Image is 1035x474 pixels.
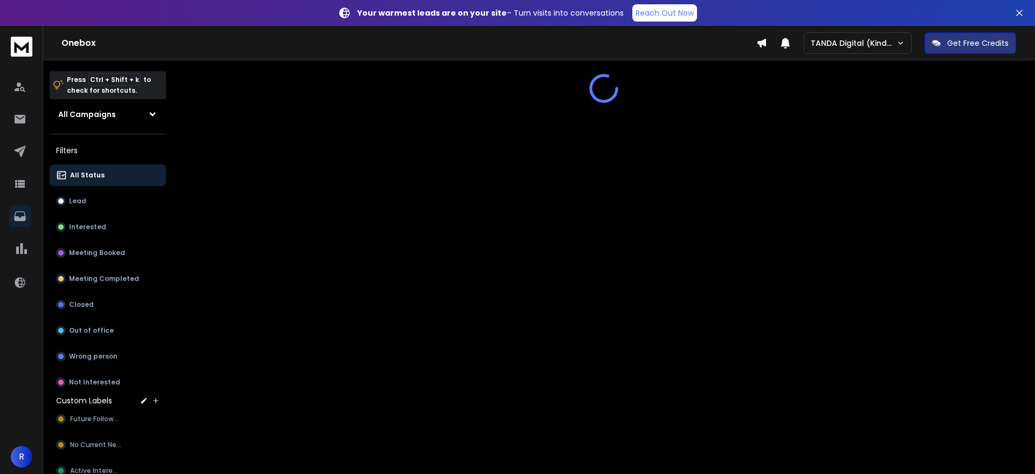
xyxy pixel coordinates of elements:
p: Reach Out Now [636,8,694,18]
span: Ctrl + Shift + k [88,73,141,86]
p: Not Interested [69,378,120,387]
button: Future Followup [50,408,166,430]
button: Meeting Completed [50,268,166,290]
button: Lead [50,190,166,212]
button: Meeting Booked [50,242,166,264]
span: No Current Need [70,441,125,449]
button: Not Interested [50,372,166,393]
p: – Turn visits into conversations [357,8,624,18]
p: Out of office [69,326,114,335]
h1: Onebox [61,37,756,50]
button: Get Free Credits [924,32,1016,54]
h3: Filters [50,143,166,158]
p: Interested [69,223,106,231]
p: Press to check for shortcuts. [67,74,151,96]
p: Meeting Completed [69,274,139,283]
p: Wrong person [69,352,118,361]
p: Get Free Credits [947,38,1009,49]
button: No Current Need [50,434,166,456]
button: Interested [50,216,166,238]
h3: Custom Labels [56,395,112,406]
p: All Status [70,171,105,180]
button: R [11,446,32,468]
strong: Your warmest leads are on your site [357,8,507,18]
p: TANDA Digital (Kind Studio) [811,38,896,49]
button: Wrong person [50,346,166,367]
p: Meeting Booked [69,249,125,257]
button: All Status [50,164,166,186]
button: All Campaigns [50,104,166,125]
h1: All Campaigns [58,109,116,120]
p: Closed [69,300,94,309]
button: Closed [50,294,166,315]
p: Lead [69,197,86,205]
img: logo [11,37,32,57]
span: Future Followup [70,415,122,423]
a: Reach Out Now [632,4,697,22]
button: Out of office [50,320,166,341]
